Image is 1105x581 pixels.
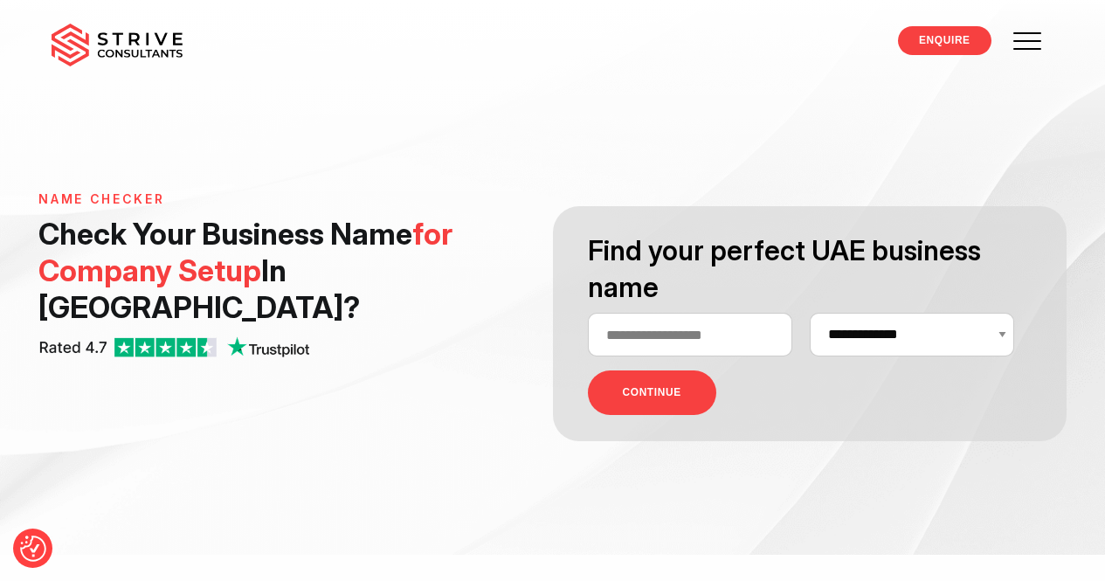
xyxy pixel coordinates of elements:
h6: Name Checker [38,192,532,207]
h3: Find your perfect UAE business name [588,232,1032,306]
button: CONTINUE [588,370,716,415]
a: ENQUIRE [898,26,991,55]
img: main-logo.svg [52,24,183,67]
button: Consent Preferences [20,536,46,562]
img: Revisit consent button [20,536,46,562]
span: for Company Setup [38,216,452,288]
h1: Check Your Business Name In [GEOGRAPHIC_DATA] ? [38,216,532,326]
